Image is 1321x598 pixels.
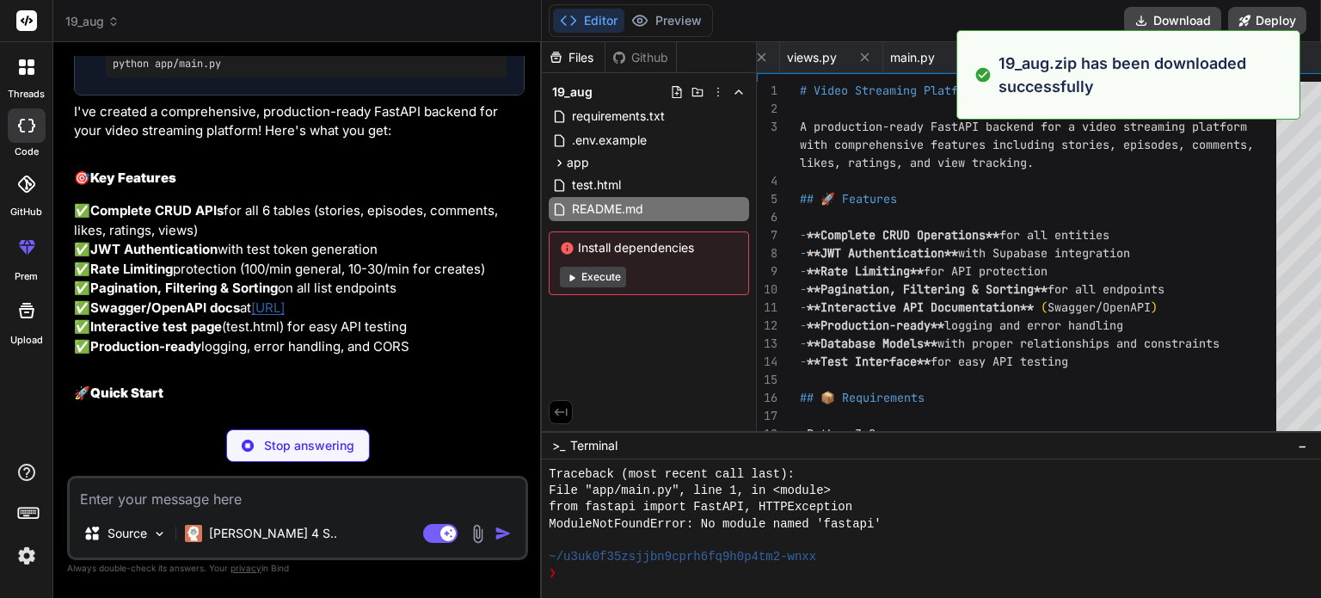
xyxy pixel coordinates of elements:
[553,9,624,33] button: Editor
[12,541,41,570] img: settings
[605,49,676,66] div: Github
[800,227,807,243] span: -
[552,83,593,101] span: 19_aug
[90,338,201,354] strong: Production-ready
[624,9,709,33] button: Preview
[800,155,1034,170] span: likes, ratings, and view tracking.
[549,483,831,499] span: File "app/main.py", line 1, in <module>
[757,407,777,425] div: 17
[800,336,807,351] span: -
[757,190,777,208] div: 5
[937,336,1220,351] span: with proper relationships and constraints
[570,199,645,219] span: README.md
[549,565,557,582] span: ❯
[90,318,222,335] strong: Interactive test page
[230,563,261,573] span: privacy
[800,299,807,315] span: -
[974,52,992,98] img: alert
[800,354,807,369] span: -
[757,353,777,371] div: 14
[757,172,777,190] div: 4
[552,437,565,454] span: >_
[757,371,777,389] div: 15
[65,13,120,30] span: 19_aug
[807,227,999,243] span: **Complete CRUD Operations**
[74,169,525,188] h2: 🎯
[495,525,512,542] img: icon
[757,335,777,353] div: 13
[757,317,777,335] div: 12
[1144,119,1247,134] span: eaming platform
[800,119,1144,134] span: A production-ready FastAPI backend for a video str
[807,299,1034,315] span: **Interactive API Documentation**
[74,201,525,356] p: ✅ for all 6 tables (stories, episodes, comments, likes, ratings, views) ✅ with test token generat...
[800,281,807,297] span: -
[152,527,167,541] img: Pick Models
[67,560,528,576] p: Always double-check its answers. Your in Bind
[800,390,925,405] span: ## 📦 Requirements
[1048,299,1151,315] span: Swagger/OpenAPI
[787,49,837,66] span: views.py
[209,525,337,542] p: [PERSON_NAME] 4 S..
[251,299,285,316] a: [URL]
[800,83,1061,98] span: # Video Streaming Platform Backend API
[757,100,777,118] div: 2
[74,102,525,141] p: I've created a comprehensive, production-ready FastAPI backend for your video streaming platform!...
[807,245,958,261] span: **JWT Authentication**
[1228,7,1306,34] button: Deploy
[549,466,795,483] span: Traceback (most recent call last):
[549,516,881,533] span: ModuleNotFoundError: No module named 'fastapi'
[570,130,648,151] span: .env.example
[757,118,777,136] div: 3
[1124,7,1221,34] button: Download
[15,269,38,284] label: prem
[1151,299,1158,315] span: )
[8,87,45,102] label: threads
[807,426,882,441] span: Python 3.8+
[757,262,777,281] div: 9
[10,333,43,348] label: Upload
[757,281,777,299] div: 10
[567,154,589,171] span: app
[800,263,807,279] span: -
[90,385,163,401] strong: Quick Start
[90,241,218,257] strong: JWT Authentication
[958,245,1130,261] span: with Supabase integration
[757,425,777,443] div: 18
[542,49,605,66] div: Files
[108,525,147,542] p: Source
[1048,281,1164,297] span: for all endpoints
[800,317,807,333] span: -
[570,175,623,195] span: test.html
[90,299,240,316] strong: Swagger/OpenAPI docs
[800,137,1144,152] span: with comprehensive features including stories, epi
[931,354,1068,369] span: for easy API testing
[560,239,738,256] span: Install dependencies
[1144,137,1254,152] span: sodes, comments,
[1298,437,1307,454] span: −
[468,524,488,544] img: attachment
[800,191,897,207] span: ## 🚀 Features
[1041,299,1048,315] span: (
[74,384,525,404] h2: 🚀
[570,106,667,126] span: requirements.txt
[113,57,500,71] pre: python app/main.py
[90,202,224,219] strong: Complete CRUD APIs
[800,245,807,261] span: -
[890,49,935,66] span: main.py
[807,317,944,333] span: **Production-ready**
[757,244,777,262] div: 8
[999,227,1109,243] span: for all entities
[998,52,1289,98] p: 19_aug.zip has been downloaded successfully
[570,437,617,454] span: Terminal
[800,426,807,441] span: -
[560,267,626,287] button: Execute
[90,261,173,277] strong: Rate Limiting
[757,82,777,100] div: 1
[90,280,278,296] strong: Pagination, Filtering & Sorting
[10,205,42,219] label: GitHub
[549,499,852,515] span: from fastapi import FastAPI, HTTPException
[757,389,777,407] div: 16
[1294,432,1311,459] button: −
[757,299,777,317] div: 11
